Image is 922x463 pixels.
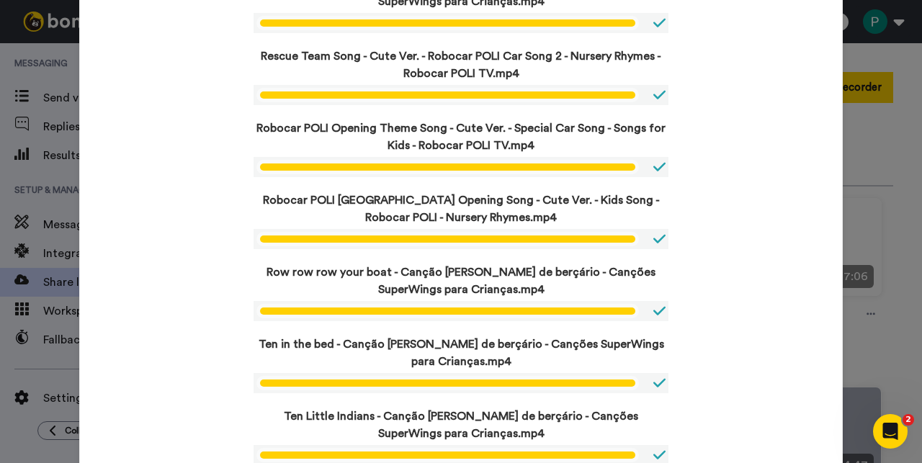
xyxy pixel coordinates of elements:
[254,336,668,370] p: Ten in the bed - Canção [PERSON_NAME] de berçário - Canções SuperWings para Crianças.mp4
[254,192,668,226] p: Robocar POLI [GEOGRAPHIC_DATA] Opening Song - Cute Ver. - Kids Song - Robocar POLI - Nursery Rhym...
[254,264,668,298] p: Row row row your boat - Canção [PERSON_NAME] de berçário - Canções SuperWings para Crianças.mp4
[903,414,914,426] span: 2
[254,48,668,82] p: Rescue Team Song - Cute Ver. - Robocar POLI Car Song 2 - Nursery Rhymes - Robocar POLI TV.mp4
[873,414,908,449] iframe: Intercom live chat
[254,120,668,154] p: Robocar POLI Opening Theme Song - Cute Ver. - Special Car Song - Songs for Kids - Robocar POLI TV...
[254,408,668,442] p: Ten Little Indians - Canção [PERSON_NAME] de berçário - Canções SuperWings para Crianças.mp4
